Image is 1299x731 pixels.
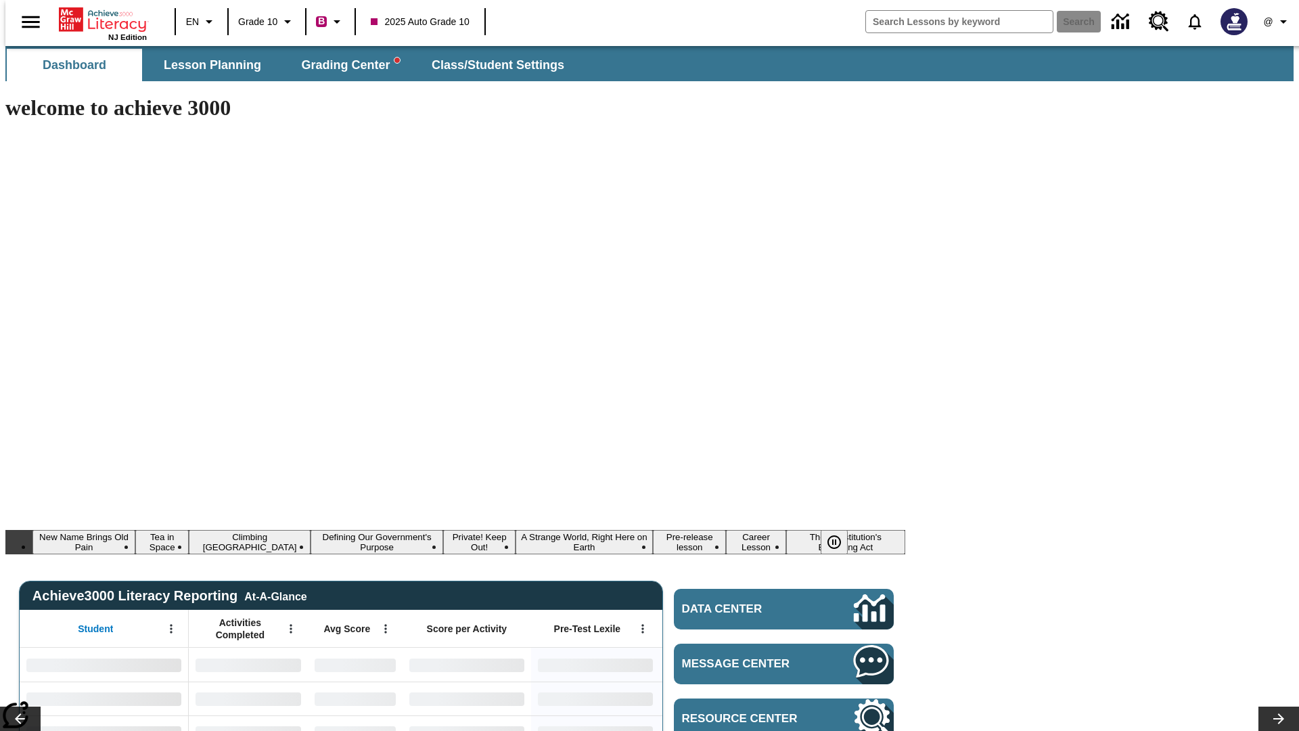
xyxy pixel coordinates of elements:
[145,49,280,81] button: Lesson Planning
[233,9,301,34] button: Grade: Grade 10, Select a grade
[7,49,142,81] button: Dashboard
[43,58,106,73] span: Dashboard
[1263,15,1273,29] span: @
[674,644,894,684] a: Message Center
[301,58,399,73] span: Grading Center
[238,15,277,29] span: Grade 10
[1177,4,1212,39] a: Notifications
[308,682,403,715] div: No Data,
[1103,3,1141,41] a: Data Center
[164,58,261,73] span: Lesson Planning
[516,530,653,554] button: Slide 6 A Strange World, Right Here on Earth
[32,530,135,554] button: Slide 1 New Name Brings Old Pain
[1256,9,1299,34] button: Profile/Settings
[1212,4,1256,39] button: Select a new avatar
[244,588,306,603] div: At-A-Glance
[1221,8,1248,35] img: Avatar
[554,623,621,635] span: Pre-Test Lexile
[308,648,403,682] div: No Data,
[78,623,113,635] span: Student
[1141,3,1177,40] a: Resource Center, Will open in new tab
[323,623,370,635] span: Avg Score
[421,49,575,81] button: Class/Student Settings
[443,530,516,554] button: Slide 5 Private! Keep Out!
[59,5,147,41] div: Home
[375,619,396,639] button: Open Menu
[318,13,325,30] span: B
[283,49,418,81] button: Grading Center
[180,9,223,34] button: Language: EN, Select a language
[682,657,813,671] span: Message Center
[682,712,813,726] span: Resource Center
[726,530,785,554] button: Slide 8 Career Lesson
[427,623,507,635] span: Score per Activity
[189,648,308,682] div: No Data,
[674,589,894,629] a: Data Center
[311,530,444,554] button: Slide 4 Defining Our Government's Purpose
[5,46,1294,81] div: SubNavbar
[189,530,310,554] button: Slide 3 Climbing Mount Tai
[161,619,181,639] button: Open Menu
[633,619,653,639] button: Open Menu
[821,530,861,554] div: Pause
[866,11,1053,32] input: search field
[281,619,301,639] button: Open Menu
[5,95,905,120] h1: welcome to achieve 3000
[108,33,147,41] span: NJ Edition
[311,9,350,34] button: Boost Class color is violet red. Change class color
[11,2,51,42] button: Open side menu
[821,530,848,554] button: Pause
[196,617,285,641] span: Activities Completed
[189,682,308,715] div: No Data,
[432,58,564,73] span: Class/Student Settings
[32,588,307,604] span: Achieve3000 Literacy Reporting
[394,58,400,63] svg: writing assistant alert
[135,530,189,554] button: Slide 2 Tea in Space
[186,15,199,29] span: EN
[371,15,469,29] span: 2025 Auto Grade 10
[5,49,576,81] div: SubNavbar
[653,530,726,554] button: Slide 7 Pre-release lesson
[59,6,147,33] a: Home
[1258,707,1299,731] button: Lesson carousel, Next
[682,602,808,616] span: Data Center
[786,530,905,554] button: Slide 9 The Constitution's Balancing Act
